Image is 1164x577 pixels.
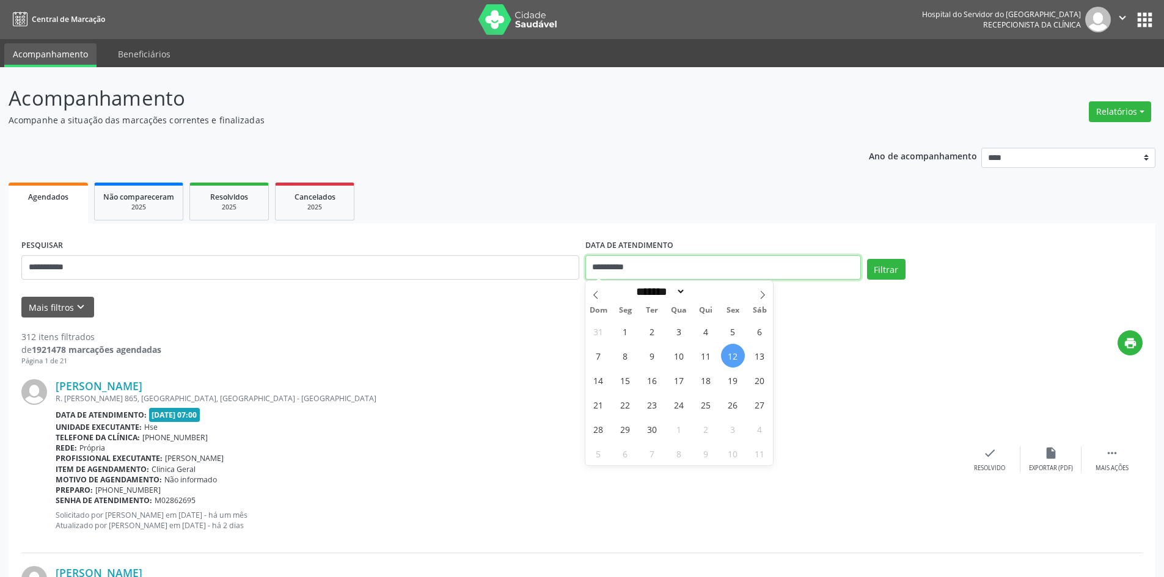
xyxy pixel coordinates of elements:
[721,368,745,392] span: Setembro 19, 2025
[587,319,610,343] span: Agosto 31, 2025
[721,319,745,343] span: Setembro 5, 2025
[56,443,77,453] b: Rede:
[155,495,196,506] span: M02862695
[9,83,811,114] p: Acompanhamento
[640,344,664,368] span: Setembro 9, 2025
[56,422,142,432] b: Unidade executante:
[640,393,664,416] span: Setembro 23, 2025
[95,485,161,495] span: [PHONE_NUMBER]
[721,441,745,465] span: Outubro 10, 2025
[56,393,959,404] div: R. [PERSON_NAME] 865, [GEOGRAPHIC_DATA], [GEOGRAPHIC_DATA] - [GEOGRAPHIC_DATA]
[983,20,1081,30] span: Recepcionista da clínica
[56,464,149,474] b: Item de agendamento:
[748,441,772,465] span: Outubro 11, 2025
[152,464,196,474] span: Clinica Geral
[667,368,691,392] span: Setembro 17, 2025
[922,9,1081,20] div: Hospital do Servidor do [GEOGRAPHIC_DATA]
[694,319,718,343] span: Setembro 4, 2025
[869,148,977,163] p: Ano de acompanhamento
[692,307,719,314] span: Qui
[1089,101,1151,122] button: Relatórios
[21,343,161,356] div: de
[694,417,718,441] span: Outubro 2, 2025
[21,379,47,405] img: img
[613,344,637,368] span: Setembro 8, 2025
[585,236,673,255] label: DATA DE ATENDIMENTO
[210,192,248,202] span: Resolvidos
[746,307,773,314] span: Sáb
[640,368,664,392] span: Setembro 16, 2025
[640,441,664,465] span: Outubro 7, 2025
[1096,464,1129,473] div: Mais ações
[1111,7,1134,32] button: 
[694,441,718,465] span: Outubro 9, 2025
[667,319,691,343] span: Setembro 3, 2025
[32,14,105,24] span: Central de Marcação
[632,285,686,298] select: Month
[665,307,692,314] span: Qua
[667,393,691,416] span: Setembro 24, 2025
[748,417,772,441] span: Outubro 4, 2025
[103,192,174,202] span: Não compareceram
[640,417,664,441] span: Setembro 30, 2025
[613,417,637,441] span: Setembro 29, 2025
[144,422,158,432] span: Hse
[1085,7,1111,32] img: img
[9,9,105,29] a: Central de Marcação
[587,441,610,465] span: Outubro 5, 2025
[56,485,93,495] b: Preparo:
[149,408,200,422] span: [DATE] 07:00
[21,236,63,255] label: PESQUISAR
[686,285,726,298] input: Year
[1124,336,1137,350] i: print
[983,446,997,460] i: check
[9,114,811,126] p: Acompanhe a situação das marcações correntes e finalizadas
[613,368,637,392] span: Setembro 15, 2025
[721,344,745,368] span: Setembro 12, 2025
[748,344,772,368] span: Setembro 13, 2025
[640,319,664,343] span: Setembro 2, 2025
[284,203,345,212] div: 2025
[587,368,610,392] span: Setembro 14, 2025
[56,432,140,443] b: Telefone da clínica:
[613,441,637,465] span: Outubro 6, 2025
[21,297,94,318] button: Mais filtroskeyboard_arrow_down
[721,417,745,441] span: Outubro 3, 2025
[721,393,745,416] span: Setembro 26, 2025
[587,393,610,416] span: Setembro 21, 2025
[56,510,959,531] p: Solicitado por [PERSON_NAME] em [DATE] - há um mês Atualizado por [PERSON_NAME] em [DATE] - há 2 ...
[587,344,610,368] span: Setembro 7, 2025
[109,43,179,65] a: Beneficiários
[585,307,612,314] span: Dom
[867,259,906,280] button: Filtrar
[142,432,208,443] span: [PHONE_NUMBER]
[587,417,610,441] span: Setembro 28, 2025
[1029,464,1073,473] div: Exportar (PDF)
[56,495,152,506] b: Senha de atendimento:
[164,474,217,485] span: Não informado
[199,203,260,212] div: 2025
[1105,446,1119,460] i: 
[1118,330,1143,355] button: print
[56,410,147,420] b: Data de atendimento:
[694,393,718,416] span: Setembro 25, 2025
[4,43,97,67] a: Acompanhamento
[103,203,174,212] div: 2025
[56,379,142,393] a: [PERSON_NAME]
[719,307,746,314] span: Sex
[694,344,718,368] span: Setembro 11, 2025
[32,344,161,355] strong: 1921478 marcações agendadas
[639,307,665,314] span: Ter
[613,393,637,416] span: Setembro 22, 2025
[28,192,68,202] span: Agendados
[748,368,772,392] span: Setembro 20, 2025
[165,453,224,463] span: [PERSON_NAME]
[667,417,691,441] span: Outubro 1, 2025
[295,192,335,202] span: Cancelados
[613,319,637,343] span: Setembro 1, 2025
[56,453,163,463] b: Profissional executante:
[612,307,639,314] span: Seg
[1044,446,1058,460] i: insert_drive_file
[748,319,772,343] span: Setembro 6, 2025
[1134,9,1155,31] button: apps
